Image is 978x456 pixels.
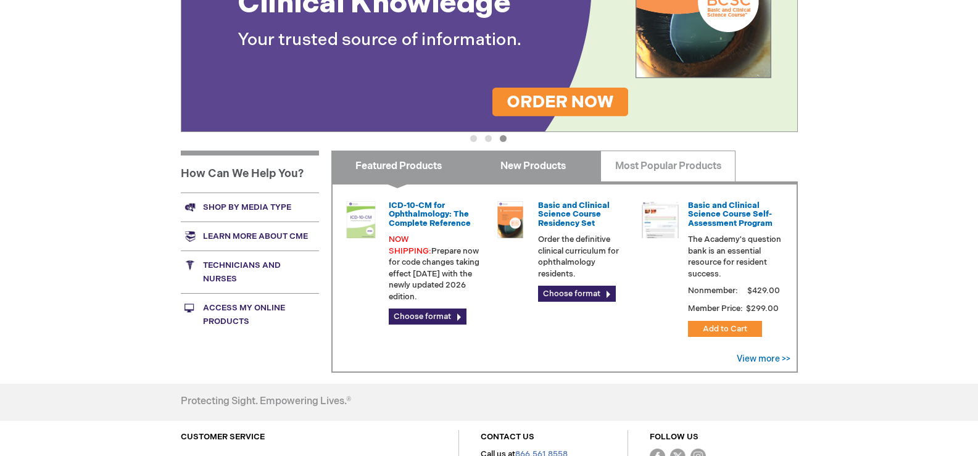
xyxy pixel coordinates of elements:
a: Choose format [538,286,616,302]
span: $299.00 [745,304,781,313]
a: ICD-10-CM for Ophthalmology: The Complete Reference [389,201,471,228]
img: 0120008u_42.png [342,201,379,238]
p: The Academy's question bank is an essential resource for resident success. [688,234,782,280]
strong: Member Price: [688,304,743,313]
img: 02850963u_47.png [492,201,529,238]
a: View more >> [737,354,790,364]
font: NOW SHIPPING: [389,234,431,256]
a: FOLLOW US [650,432,698,442]
a: Basic and Clinical Science Course Self-Assessment Program [688,201,773,228]
button: 3 of 3 [500,135,507,142]
a: Shop by media type [181,193,319,222]
strong: Nonmember: [688,283,738,299]
p: Order the definitive clinical curriculum for ophthalmology residents. [538,234,632,280]
a: Technicians and nurses [181,251,319,293]
h4: Protecting Sight. Empowering Lives.® [181,396,351,407]
a: Most Popular Products [600,151,736,181]
span: Add to Cart [703,324,747,334]
p: Prepare now for code changes taking effect [DATE] with the newly updated 2026 edition. [389,234,483,302]
a: Learn more about CME [181,222,319,251]
a: Access My Online Products [181,293,319,336]
a: Featured Products [331,151,466,181]
button: 1 of 3 [470,135,477,142]
img: bcscself_20.jpg [642,201,679,238]
a: Basic and Clinical Science Course Residency Set [538,201,610,228]
h1: How Can We Help You? [181,151,319,193]
a: Choose format [389,309,466,325]
a: New Products [466,151,601,181]
span: $429.00 [745,286,782,296]
button: Add to Cart [688,321,762,337]
a: CUSTOMER SERVICE [181,432,265,442]
a: CONTACT US [481,432,534,442]
button: 2 of 3 [485,135,492,142]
